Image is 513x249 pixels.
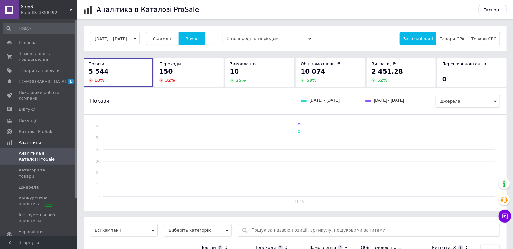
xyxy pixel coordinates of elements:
span: 59 % [306,78,316,83]
span: Вчора [185,36,199,41]
span: 150 [159,68,173,75]
text: 0 [98,194,100,199]
button: Експорт [479,5,507,14]
span: Покупці [19,118,36,124]
span: Перегляд контактів [442,61,486,66]
span: Категорії та товари [19,167,60,179]
span: З попереднім періодом [223,32,314,45]
text: 2k [96,171,100,175]
span: Покази [90,97,109,105]
span: 0 [442,75,447,83]
span: Інструменти веб-аналітики [19,212,60,224]
button: ... [205,32,216,45]
span: 2 451.28 [371,68,403,75]
button: Вчора [179,32,205,45]
text: 1k [96,183,100,187]
text: 4k [96,147,100,152]
span: Відгуки [19,106,35,112]
button: [DATE] - [DATE] [90,32,140,45]
button: Товари CPC [468,32,500,45]
span: Покази [89,61,104,66]
span: 10 % [94,78,104,83]
button: Загальні дані [400,32,436,45]
div: Ваш ID: 3858492 [21,10,77,15]
h1: Аналітика в Каталозі ProSale [97,6,199,14]
span: Переходи [159,61,181,66]
span: Всі кампанії [90,224,158,237]
span: Товари CPA [440,36,464,41]
span: 1 [68,79,74,84]
span: 32 % [165,78,175,83]
span: Аналітика [19,140,41,145]
text: 6k [96,124,100,128]
input: Пошук [3,23,76,34]
span: ... [209,36,212,41]
span: Каталог ProSale [19,129,53,134]
button: Чат з покупцем [499,210,511,223]
span: 10 [230,68,239,75]
span: Джерела [436,95,500,108]
span: Товари та послуги [19,68,60,74]
span: Показники роботи компанії [19,90,60,101]
text: 11.10 [294,200,304,204]
span: Обіг замовлень, ₴ [301,61,340,66]
span: 10 074 [301,68,325,75]
span: Сьогодні [153,36,173,41]
button: Сьогодні [146,32,179,45]
span: Замовлення [230,61,257,66]
span: Аналітика в Каталозі ProSale [19,151,60,162]
text: 5k [96,136,100,140]
span: Виберіть категорію [164,224,232,237]
span: 62 % [377,78,387,83]
button: Товари CPA [436,32,468,45]
span: [DEMOGRAPHIC_DATA] [19,79,66,85]
span: Замовлення та повідомлення [19,51,60,62]
span: Експорт [484,7,502,12]
span: 25 % [236,78,246,83]
input: Пошук за назвою позиції, артикулу, пошуковими запитами [251,224,497,236]
span: Головна [19,40,37,46]
span: Управління сайтом [19,229,60,241]
span: Конкурентна аналітика [19,195,60,207]
span: Джерела [19,184,39,190]
span: Загальні дані [403,36,433,41]
span: Товари CPC [471,36,497,41]
span: StoyS [21,4,69,10]
span: Витрати, ₴ [371,61,396,66]
span: 5 544 [89,68,109,75]
text: 3k [96,159,100,164]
